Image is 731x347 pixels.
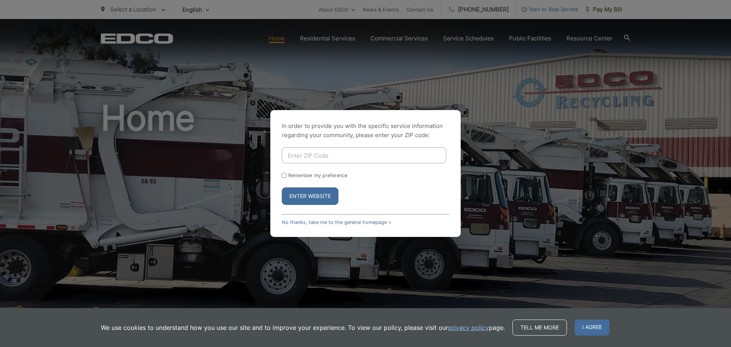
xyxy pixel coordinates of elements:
[282,122,449,140] p: In order to provide you with the specific service information regarding your community, please en...
[448,323,489,332] a: privacy policy
[282,187,338,205] button: Enter Website
[575,320,610,336] span: I agree
[288,173,347,178] label: Remember my preference
[282,219,391,225] a: No thanks, take me to the general homepage >
[101,323,505,332] p: We use cookies to understand how you use our site and to improve your experience. To view our pol...
[512,320,567,336] a: Tell me more
[282,147,446,163] input: Enter ZIP Code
